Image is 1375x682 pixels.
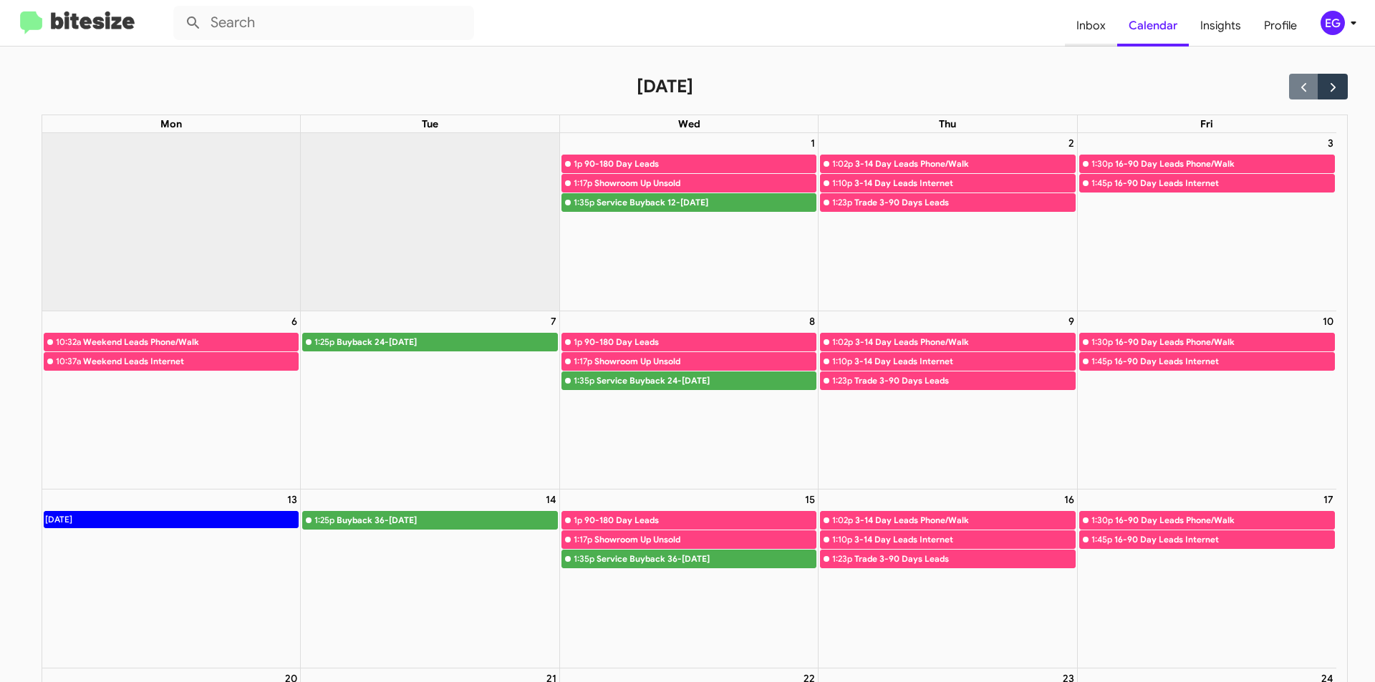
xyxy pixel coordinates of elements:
div: 1p [574,335,582,349]
td: October 16, 2025 [819,489,1077,668]
div: 3-14 Day Leads Phone/Walk [855,157,1074,171]
div: Service Buyback 24-[DATE] [597,374,816,388]
td: October 13, 2025 [42,489,301,668]
div: 3-14 Day Leads Phone/Walk [855,335,1074,349]
div: Weekend Leads Phone/Walk [83,335,299,349]
div: 1:02p [832,513,853,527]
div: 16-90 Day Leads Internet [1114,354,1334,369]
td: October 9, 2025 [819,311,1077,489]
a: October 9, 2025 [1066,311,1077,331]
input: Search [173,6,474,40]
div: 90-180 Day Leads [584,157,816,171]
div: 90-180 Day Leads [584,335,816,349]
div: 1:23p [832,374,852,388]
a: October 14, 2025 [543,489,559,510]
div: 1:10p [832,532,852,547]
div: Trade 3-90 Days Leads [854,374,1074,388]
div: 1:02p [832,157,853,171]
div: Showroom Up Unsold [594,176,816,190]
div: 1:30p [1091,513,1113,527]
h2: [DATE] [637,75,693,98]
div: 1:30p [1091,157,1113,171]
a: October 1, 2025 [808,133,818,153]
div: 1:10p [832,176,852,190]
div: Service Buyback 36-[DATE] [597,552,816,566]
div: 90-180 Day Leads [584,513,816,527]
a: October 16, 2025 [1061,489,1077,510]
div: 1:02p [832,335,853,349]
td: October 15, 2025 [559,489,818,668]
div: 1:23p [832,195,852,210]
div: 1:10p [832,354,852,369]
div: 3-14 Day Leads Internet [854,532,1074,547]
button: EG [1308,11,1359,35]
div: 3-14 Day Leads Phone/Walk [855,513,1074,527]
div: 16-90 Day Leads Phone/Walk [1115,335,1334,349]
div: Buyback 36-[DATE] [337,513,556,527]
div: 1:17p [574,354,592,369]
div: Service Buyback 12-[DATE] [597,195,816,210]
div: 1:35p [574,552,594,566]
a: Calendar [1117,5,1189,47]
div: 1:35p [574,374,594,388]
a: October 10, 2025 [1320,311,1336,331]
a: October 13, 2025 [284,489,300,510]
a: Wednesday [675,115,703,132]
div: Trade 3-90 Days Leads [854,195,1074,210]
td: October 3, 2025 [1077,133,1336,311]
a: October 2, 2025 [1066,133,1077,153]
div: Buyback 24-[DATE] [337,335,556,349]
div: [DATE] [44,512,73,527]
td: October 10, 2025 [1077,311,1336,489]
div: 1:17p [574,176,592,190]
td: October 14, 2025 [301,489,559,668]
div: 3-14 Day Leads Internet [854,354,1074,369]
a: October 17, 2025 [1321,489,1336,510]
div: EG [1321,11,1345,35]
div: 1:45p [1091,176,1112,190]
a: October 7, 2025 [548,311,559,331]
div: Showroom Up Unsold [594,354,816,369]
div: 1:23p [832,552,852,566]
div: 1:35p [574,195,594,210]
button: Previous month [1289,74,1318,99]
a: October 3, 2025 [1325,133,1336,153]
div: 3-14 Day Leads Internet [854,176,1074,190]
div: 1:25p [314,335,334,349]
div: Showroom Up Unsold [594,532,816,547]
td: October 1, 2025 [559,133,818,311]
td: October 17, 2025 [1077,489,1336,668]
a: Profile [1253,5,1308,47]
div: 1:17p [574,532,592,547]
a: October 15, 2025 [802,489,818,510]
div: 1:25p [314,513,334,527]
div: 1:45p [1091,532,1112,547]
a: Insights [1189,5,1253,47]
div: 1p [574,157,582,171]
div: 10:37a [56,354,81,369]
div: Weekend Leads Internet [83,354,299,369]
div: 1:30p [1091,335,1113,349]
div: 16-90 Day Leads Internet [1114,176,1334,190]
td: October 8, 2025 [559,311,818,489]
div: 10:32a [56,335,81,349]
td: October 7, 2025 [301,311,559,489]
td: October 2, 2025 [819,133,1077,311]
a: Friday [1197,115,1216,132]
a: October 6, 2025 [289,311,300,331]
a: October 8, 2025 [806,311,818,331]
div: 16-90 Day Leads Internet [1114,532,1334,547]
div: 1:45p [1091,354,1112,369]
div: 16-90 Day Leads Phone/Walk [1115,157,1334,171]
div: 16-90 Day Leads Phone/Walk [1115,513,1334,527]
a: Thursday [936,115,959,132]
div: Trade 3-90 Days Leads [854,552,1074,566]
td: October 6, 2025 [42,311,301,489]
button: Next month [1318,74,1347,99]
a: Inbox [1065,5,1117,47]
a: Monday [158,115,185,132]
